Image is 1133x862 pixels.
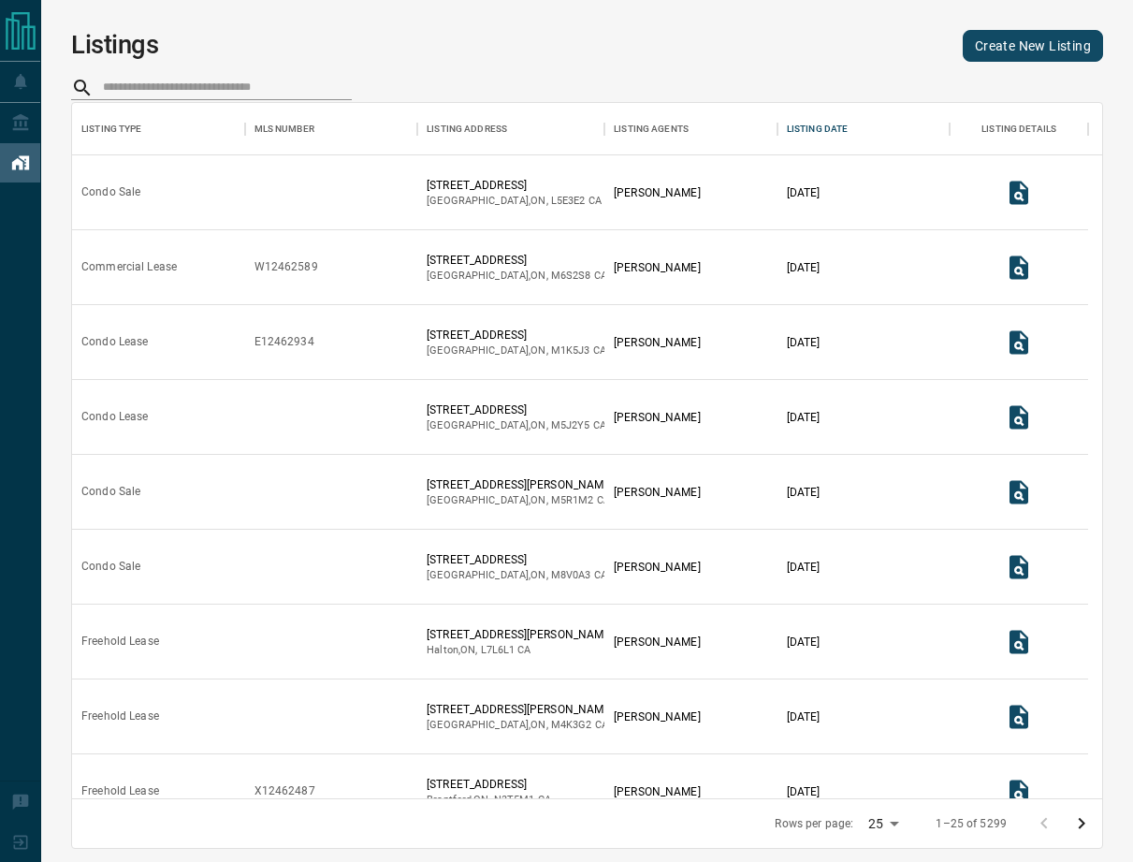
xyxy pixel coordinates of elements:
span: m8v0a3 [551,569,591,581]
div: Condo Sale [81,559,140,575]
p: [DATE] [787,634,821,650]
h1: Listings [71,30,159,60]
p: [PERSON_NAME] [614,334,700,351]
p: [GEOGRAPHIC_DATA] , ON , CA [427,269,607,284]
p: [GEOGRAPHIC_DATA] , ON , CA [427,194,602,209]
div: Listing Details [981,103,1056,155]
p: [PERSON_NAME] [614,259,700,276]
div: Condo Lease [81,334,148,350]
p: [DATE] [787,559,821,576]
button: View Listing Details [1000,324,1038,361]
p: [GEOGRAPHIC_DATA] , ON , CA [427,343,606,358]
div: Listing Date [787,103,849,155]
p: [STREET_ADDRESS][PERSON_NAME] [427,476,613,493]
div: Listing Type [81,103,142,155]
p: [PERSON_NAME] [614,783,700,800]
button: View Listing Details [1000,249,1038,286]
p: [STREET_ADDRESS] [427,177,602,194]
div: Listing Agents [604,103,777,155]
p: [PERSON_NAME] [614,709,700,725]
button: View Listing Details [1000,174,1038,212]
p: [DATE] [787,334,821,351]
div: X12462487 [254,783,315,799]
p: [PERSON_NAME] [614,559,700,576]
p: Brantford , ON , CA [427,793,551,808]
button: View Listing Details [1000,773,1038,811]
p: [DATE] [787,484,821,501]
p: [STREET_ADDRESS] [427,551,607,568]
a: Create New Listing [963,30,1103,62]
div: Condo Sale [81,184,140,200]
p: [GEOGRAPHIC_DATA] , ON , CA [427,493,613,508]
div: Listing Address [427,103,507,155]
p: [STREET_ADDRESS] [427,327,606,343]
p: [PERSON_NAME] [614,634,700,650]
div: Freehold Lease [81,709,159,724]
span: l7l6l1 [481,644,516,656]
p: [DATE] [787,184,821,201]
p: [DATE] [787,709,821,725]
div: Condo Lease [81,409,148,425]
div: Listing Type [72,103,245,155]
span: l5e3e2 [551,195,586,207]
p: [GEOGRAPHIC_DATA] , ON , CA [427,418,606,433]
div: Listing Address [417,103,604,155]
p: [PERSON_NAME] [614,184,700,201]
div: Condo Sale [81,484,140,500]
button: View Listing Details [1000,399,1038,436]
span: m6s2s8 [551,270,591,282]
div: MLS Number [254,103,314,155]
span: n3t5m1 [494,794,535,806]
span: m5j2y5 [551,419,590,431]
div: E12462934 [254,334,314,350]
div: Freehold Lease [81,783,159,799]
span: m5r1m2 [551,494,594,506]
p: [PERSON_NAME] [614,484,700,501]
button: View Listing Details [1000,698,1038,736]
p: 1–25 of 5299 [936,816,1007,832]
p: [DATE] [787,409,821,426]
p: [STREET_ADDRESS] [427,252,607,269]
div: Freehold Lease [81,634,159,650]
p: [STREET_ADDRESS] [427,776,551,793]
div: Listing Agents [614,103,689,155]
button: View Listing Details [1000,548,1038,586]
span: m4k3g2 [551,719,592,731]
p: [GEOGRAPHIC_DATA] , ON , CA [427,718,613,733]
p: [STREET_ADDRESS][PERSON_NAME] [427,626,613,643]
p: [DATE] [787,259,821,276]
p: [STREET_ADDRESS][PERSON_NAME] [427,701,613,718]
p: [DATE] [787,783,821,800]
button: View Listing Details [1000,623,1038,661]
p: Halton , ON , CA [427,643,613,658]
p: [PERSON_NAME] [614,409,700,426]
div: W12462589 [254,259,318,275]
div: Commercial Lease [81,259,177,275]
div: MLS Number [245,103,418,155]
p: [STREET_ADDRESS] [427,402,606,418]
button: View Listing Details [1000,474,1038,511]
span: m1k5j3 [551,344,590,357]
div: 25 [861,811,906,838]
div: Listing Date [777,103,951,155]
p: [GEOGRAPHIC_DATA] , ON , CA [427,568,607,583]
div: Listing Details [950,103,1088,155]
button: Go to next page [1063,805,1100,842]
p: Rows per page: [775,816,853,832]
